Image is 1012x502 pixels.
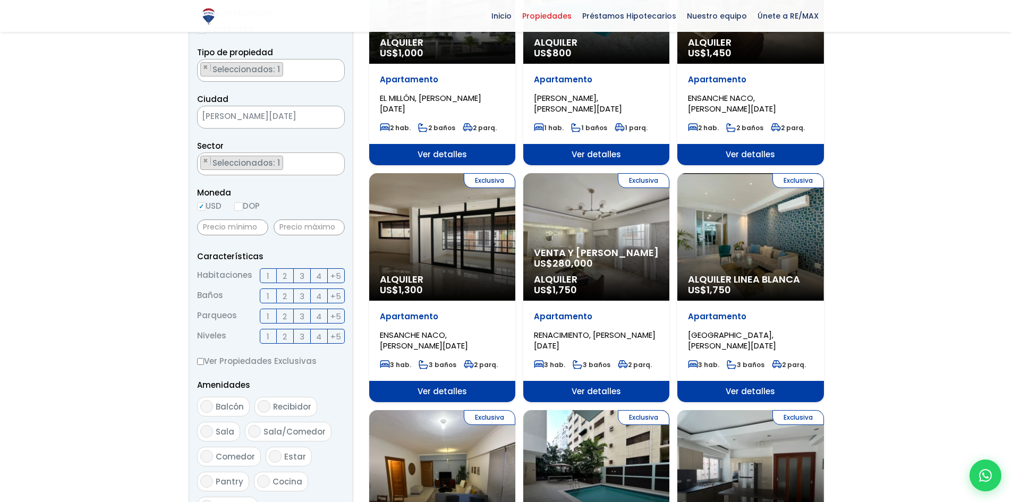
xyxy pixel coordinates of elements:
[300,330,304,343] span: 3
[316,330,321,343] span: 4
[197,378,345,392] p: Amenidades
[517,8,577,24] span: Propiedades
[380,123,411,132] span: 2 hab.
[198,153,203,176] textarea: Search
[688,74,813,85] p: Apartamento
[197,354,345,368] label: Ver Propiedades Exclusivas
[197,358,204,365] input: Ver Propiedades Exclusivas
[283,269,287,283] span: 2
[197,93,228,105] span: Ciudad
[534,329,656,351] span: RENACIMIENTO, [PERSON_NAME][DATE]
[464,360,498,369] span: 2 parq.
[198,59,203,82] textarea: Search
[419,360,456,369] span: 3 baños
[380,37,505,48] span: Alquiler
[552,46,572,59] span: 800
[267,330,269,343] span: 1
[552,283,577,296] span: 1,750
[203,156,208,166] span: ×
[369,144,515,165] span: Ver detalles
[316,290,321,303] span: 4
[197,140,224,151] span: Sector
[300,290,304,303] span: 3
[199,7,218,25] img: Logo de REMAX
[330,269,341,283] span: +5
[380,283,423,296] span: US$
[269,450,282,463] input: Estar
[418,123,455,132] span: 2 baños
[200,400,213,413] input: Balcón
[464,410,515,425] span: Exclusiva
[211,157,283,168] span: Seleccionados: 1
[258,400,270,413] input: Recibidor
[197,202,206,211] input: USD
[328,113,334,122] span: ×
[618,173,669,188] span: Exclusiva
[380,74,505,85] p: Apartamento
[534,360,565,369] span: 3 hab.
[203,63,208,72] span: ×
[300,310,304,323] span: 3
[257,475,270,488] input: Cocina
[200,475,213,488] input: Pantry
[197,309,237,324] span: Parqueos
[316,269,321,283] span: 4
[771,123,805,132] span: 2 parq.
[534,92,622,114] span: [PERSON_NAME], [PERSON_NAME][DATE]
[688,46,732,59] span: US$
[534,46,572,59] span: US$
[380,311,505,322] p: Apartamento
[552,257,593,270] span: 280,000
[216,476,243,487] span: Pantry
[200,425,213,438] input: Sala
[523,144,669,165] span: Ver detalles
[618,410,669,425] span: Exclusiva
[216,426,234,437] span: Sala
[534,74,659,85] p: Apartamento
[200,450,213,463] input: Comedor
[198,109,318,124] span: SANTO DOMINGO DE GUZMÁN
[267,269,269,283] span: 1
[573,360,610,369] span: 3 baños
[688,311,813,322] p: Apartamento
[534,274,659,285] span: Alquiler
[677,381,823,402] span: Ver detalles
[523,381,669,402] span: Ver detalles
[534,311,659,322] p: Apartamento
[688,92,776,114] span: ENSANCHE NACO, [PERSON_NAME][DATE]
[707,283,731,296] span: 1,750
[283,290,287,303] span: 2
[523,173,669,402] a: Exclusiva Venta y [PERSON_NAME] US$280,000 Alquiler US$1,750 Apartamento RENACIMIENTO, [PERSON_NA...
[772,173,824,188] span: Exclusiva
[398,283,423,296] span: 1,300
[273,401,311,412] span: Recibidor
[333,156,338,166] span: ×
[707,46,732,59] span: 1,450
[234,202,243,211] input: DOP
[197,329,226,344] span: Niveles
[318,109,334,126] button: Remove all items
[216,451,255,462] span: Comedor
[726,123,763,132] span: 2 baños
[688,274,813,285] span: Alquiler Linea Blanca
[267,290,269,303] span: 1
[333,62,339,73] button: Remove all items
[752,8,824,24] span: Únete a RE/MAX
[486,8,517,24] span: Inicio
[197,268,252,283] span: Habitaciones
[534,123,564,132] span: 1 hab.
[380,46,423,59] span: US$
[197,288,223,303] span: Baños
[772,360,806,369] span: 2 parq.
[727,360,764,369] span: 3 baños
[688,123,719,132] span: 2 hab.
[688,37,813,48] span: Alquiler
[267,310,269,323] span: 1
[534,257,593,270] span: US$
[316,310,321,323] span: 4
[772,410,824,425] span: Exclusiva
[283,330,287,343] span: 2
[197,250,345,263] p: Características
[201,63,211,72] button: Remove item
[197,199,222,212] label: USD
